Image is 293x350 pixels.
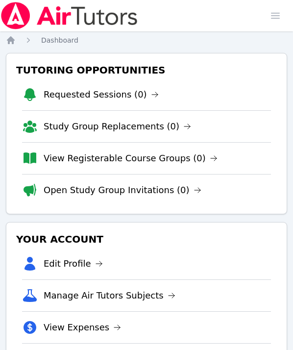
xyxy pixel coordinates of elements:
[44,120,191,133] a: Study Group Replacements (0)
[44,151,218,165] a: View Registerable Course Groups (0)
[14,230,279,248] h3: Your Account
[44,183,201,197] a: Open Study Group Invitations (0)
[44,321,121,334] a: View Expenses
[14,61,279,79] h3: Tutoring Opportunities
[44,257,103,271] a: Edit Profile
[41,36,78,44] span: Dashboard
[6,35,287,45] nav: Breadcrumb
[44,88,159,101] a: Requested Sessions (0)
[41,35,78,45] a: Dashboard
[44,289,175,302] a: Manage Air Tutors Subjects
